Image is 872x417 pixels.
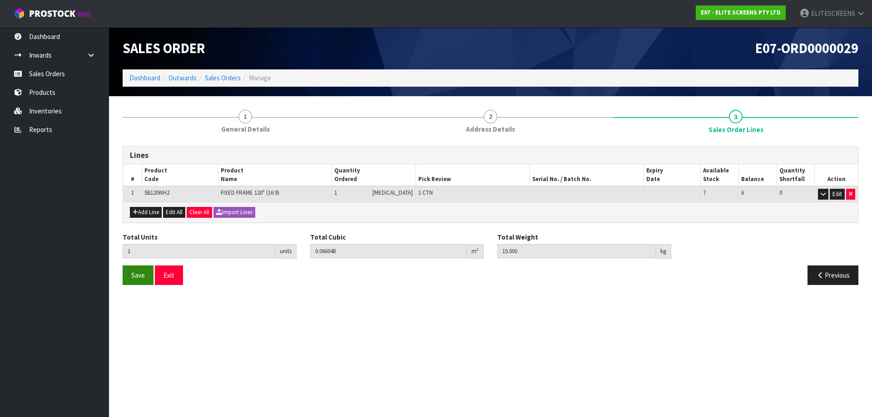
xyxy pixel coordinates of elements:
[830,189,845,200] button: Edit
[815,164,858,186] th: Action
[656,244,671,259] div: kg
[484,110,497,123] span: 2
[739,164,777,186] th: Balance
[729,110,743,123] span: 3
[221,124,270,134] span: General Details
[530,164,644,186] th: Serial No. / Batch No.
[29,8,75,20] span: ProStock
[703,189,706,196] span: 7
[416,164,530,186] th: Pick Review
[310,232,346,242] label: Total Cubic
[163,207,185,218] button: Edit All
[123,164,142,186] th: #
[701,164,739,186] th: Available Stock
[497,232,538,242] label: Total Weight
[372,189,413,196] span: [MEDICAL_DATA]
[131,189,134,196] span: 1
[808,265,858,285] button: Previous
[205,74,241,82] a: Sales Orders
[77,10,91,19] small: WMS
[130,151,851,160] h3: Lines
[123,232,158,242] label: Total Units
[144,189,169,196] span: SB120WH2
[466,124,515,134] span: Address Details
[779,189,782,196] span: 0
[701,9,781,16] strong: E07 - ELITE SCREENS PTY LTD
[14,8,25,19] img: cube-alt.png
[332,164,416,186] th: Quantity Ordered
[310,244,467,258] input: Total Cubic
[777,164,815,186] th: Quantity Shortfall
[129,74,160,82] a: Dashboard
[708,125,763,134] span: Sales Order Lines
[131,271,145,280] span: Save
[334,189,337,196] span: 1
[741,189,744,196] span: 6
[155,265,183,285] button: Exit
[168,74,197,82] a: Outwards
[418,189,433,196] span: 1 CTN
[238,110,252,123] span: 1
[187,207,212,218] button: Clear All
[123,244,275,258] input: Total Units
[497,244,656,258] input: Total Weight
[221,189,279,196] span: FIXED FRAME 120" (16:9)
[811,9,855,18] span: ELITESCREENS
[130,207,162,218] button: Add Line
[123,139,858,292] span: Sales Order Lines
[218,164,332,186] th: Product Name
[467,244,484,259] div: m³
[142,164,218,186] th: Product Code
[123,39,205,57] span: Sales Order
[275,244,297,259] div: units
[755,39,858,57] span: E07-ORD0000029
[123,265,154,285] button: Save
[213,207,255,218] button: Import Lines
[644,164,701,186] th: Expiry Date
[249,74,271,82] span: Manage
